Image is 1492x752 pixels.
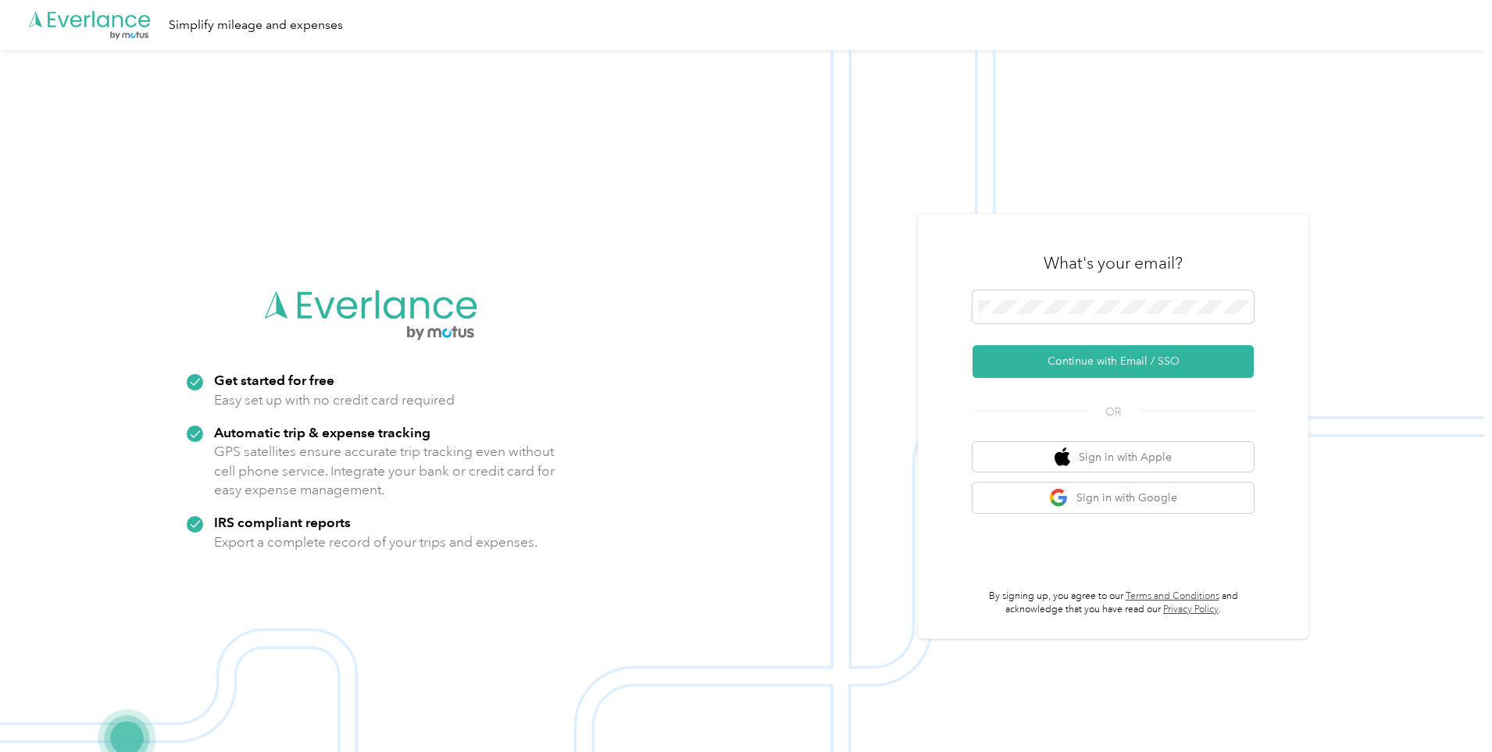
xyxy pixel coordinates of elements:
[973,483,1254,513] button: google logoSign in with Google
[973,442,1254,472] button: apple logoSign in with Apple
[214,424,430,440] strong: Automatic trip & expense tracking
[214,390,455,410] p: Easy set up with no credit card required
[1049,488,1069,508] img: google logo
[214,372,334,388] strong: Get started for free
[214,533,537,552] p: Export a complete record of your trips and expenses.
[973,590,1254,617] p: By signing up, you agree to our and acknowledge that you have read our .
[214,442,555,500] p: GPS satellites ensure accurate trip tracking even without cell phone service. Integrate your bank...
[1126,590,1219,602] a: Terms and Conditions
[973,345,1254,378] button: Continue with Email / SSO
[1044,252,1183,274] h3: What's your email?
[1086,404,1140,420] span: OR
[214,514,351,530] strong: IRS compliant reports
[169,16,343,35] div: Simplify mileage and expenses
[1163,604,1219,615] a: Privacy Policy
[1055,447,1070,467] img: apple logo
